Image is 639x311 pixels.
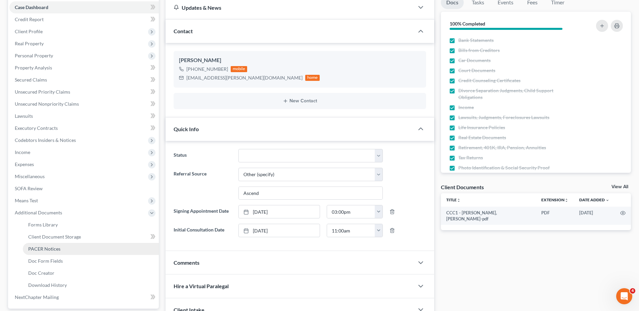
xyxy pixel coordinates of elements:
[15,186,43,191] span: SOFA Review
[174,126,199,132] span: Quick Info
[458,67,495,74] span: Court Documents
[28,258,63,264] span: Doc Form Fields
[15,125,58,131] span: Executory Contracts
[458,154,483,161] span: Tax Returns
[564,198,568,202] i: unfold_more
[441,207,536,225] td: CCC1 - [PERSON_NAME], [PERSON_NAME]-pdf
[9,86,159,98] a: Unsecured Priority Claims
[170,224,235,237] label: Initial Consultation Date
[15,149,30,155] span: Income
[9,62,159,74] a: Property Analysis
[15,113,33,119] span: Lawsuits
[15,173,45,179] span: Miscellaneous
[458,57,491,64] span: Car Documents
[611,185,628,189] a: View All
[9,74,159,86] a: Secured Claims
[441,184,484,191] div: Client Documents
[186,74,303,81] div: [EMAIL_ADDRESS][PERSON_NAME][DOMAIN_NAME]
[174,4,406,11] div: Updates & News
[458,37,494,44] span: Bank Statements
[15,210,62,215] span: Additional Documents
[305,75,320,81] div: home
[174,259,199,266] span: Comments
[239,205,320,218] a: [DATE]
[15,294,59,300] span: NextChapter Mailing
[458,164,550,171] span: Photo Identification & Social Security Proof
[179,98,421,104] button: New Contact
[458,144,546,151] span: Retirement, 401K, IRA, Pension, Annuities
[9,1,159,13] a: Case Dashboard
[28,234,81,240] span: Client Document Storage
[174,283,229,289] span: Hire a Virtual Paralegal
[9,98,159,110] a: Unsecured Nonpriority Claims
[458,87,578,101] span: Divorce Separation Judgments, Child Support Obligations
[574,207,615,225] td: [DATE]
[23,255,159,267] a: Doc Form Fields
[9,122,159,134] a: Executory Contracts
[630,288,635,294] span: 4
[9,110,159,122] a: Lawsuits
[9,291,159,303] a: NextChapter Mailing
[28,222,58,227] span: Forms Library
[15,77,47,83] span: Secured Claims
[579,197,609,202] a: Date Added expand_more
[605,198,609,202] i: expand_more
[174,28,193,34] span: Contact
[231,66,247,72] div: mobile
[15,101,79,107] span: Unsecured Nonpriority Claims
[15,161,34,167] span: Expenses
[15,65,52,70] span: Property Analysis
[15,29,43,34] span: Client Profile
[23,267,159,279] a: Doc Creator
[239,187,383,200] input: Other Referral Source
[186,66,228,72] div: [PHONE_NUMBER]
[170,168,235,200] label: Referral Source
[23,279,159,291] a: Download History
[23,231,159,243] a: Client Document Storage
[15,16,44,22] span: Credit Report
[458,134,506,141] span: Real Estate Documents
[15,4,48,10] span: Case Dashboard
[15,89,70,95] span: Unsecured Priority Claims
[239,224,320,237] a: [DATE]
[457,198,461,202] i: unfold_more
[170,205,235,218] label: Signing Appointment Date
[536,207,574,225] td: PDF
[458,47,500,54] span: Bills from Creditors
[23,243,159,255] a: PACER Notices
[179,56,421,64] div: [PERSON_NAME]
[458,124,505,131] span: Life Insurance Policies
[327,224,375,237] input: -- : --
[15,137,76,143] span: Codebtors Insiders & Notices
[23,219,159,231] a: Forms Library
[15,198,38,203] span: Means Test
[458,77,520,84] span: Credit Counseling Certificates
[458,114,549,121] span: Lawsuits, Judgments, Foreclosures Lawsuits
[9,13,159,25] a: Credit Report
[15,41,44,46] span: Real Property
[327,205,375,218] input: -- : --
[28,270,54,276] span: Doc Creator
[170,149,235,162] label: Status
[446,197,461,202] a: Titleunfold_more
[541,197,568,202] a: Extensionunfold_more
[28,282,67,288] span: Download History
[28,246,60,252] span: PACER Notices
[458,104,474,111] span: Income
[9,183,159,195] a: SOFA Review
[616,288,632,304] iframe: Intercom live chat
[450,21,485,27] strong: 100% Completed
[15,53,53,58] span: Personal Property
